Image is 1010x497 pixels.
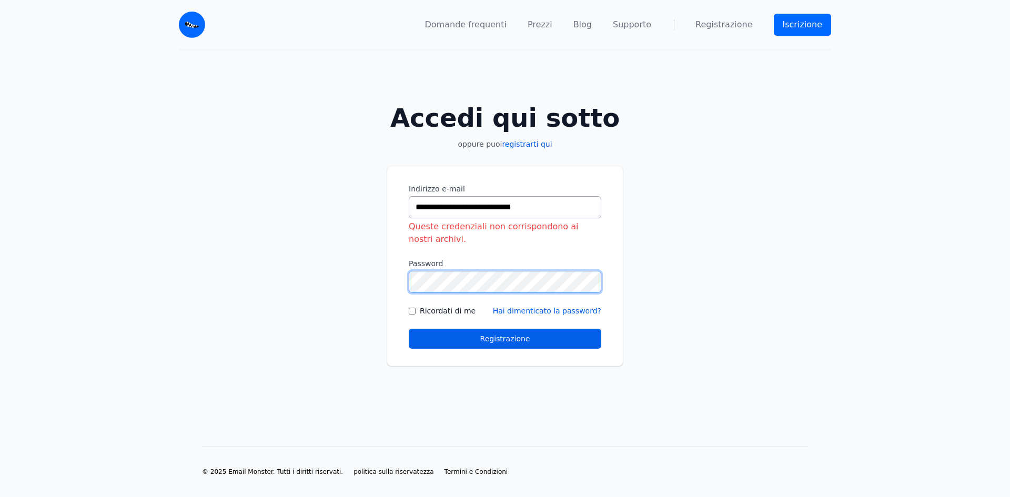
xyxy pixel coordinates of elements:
[613,18,651,31] a: Supporto
[202,468,343,475] font: © 2025 Email Monster. Tutti i diritti riservati.
[695,19,752,29] font: Registrazione
[425,19,507,29] font: Domande frequenti
[179,12,205,38] img: Email Monster
[783,19,823,29] font: Iscrizione
[695,18,752,31] a: Registrazione
[390,103,620,133] font: Accedi qui sotto
[493,307,601,315] a: Hai dimenticato la password?
[409,259,443,268] font: Password
[353,468,433,476] a: politica sulla riservatezza
[409,221,578,244] font: Queste credenziali non corrispondono ai nostri archivi.
[425,18,507,31] a: Domande frequenti
[573,18,592,31] a: Blog
[502,140,552,148] a: registrarti qui
[409,185,465,193] font: Indirizzo e-mail
[573,19,592,29] font: Blog
[480,334,530,343] font: Registrazione
[353,468,433,475] font: politica sulla riservatezza
[774,14,832,36] a: Iscrizione
[528,18,552,31] a: Prezzi
[458,140,502,148] font: oppure puoi
[528,19,552,29] font: Prezzi
[445,468,508,476] a: Termini e Condizioni
[613,19,651,29] font: Supporto
[409,329,601,349] button: Registrazione
[420,307,476,315] font: Ricordati di me
[445,468,508,475] font: Termini e Condizioni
